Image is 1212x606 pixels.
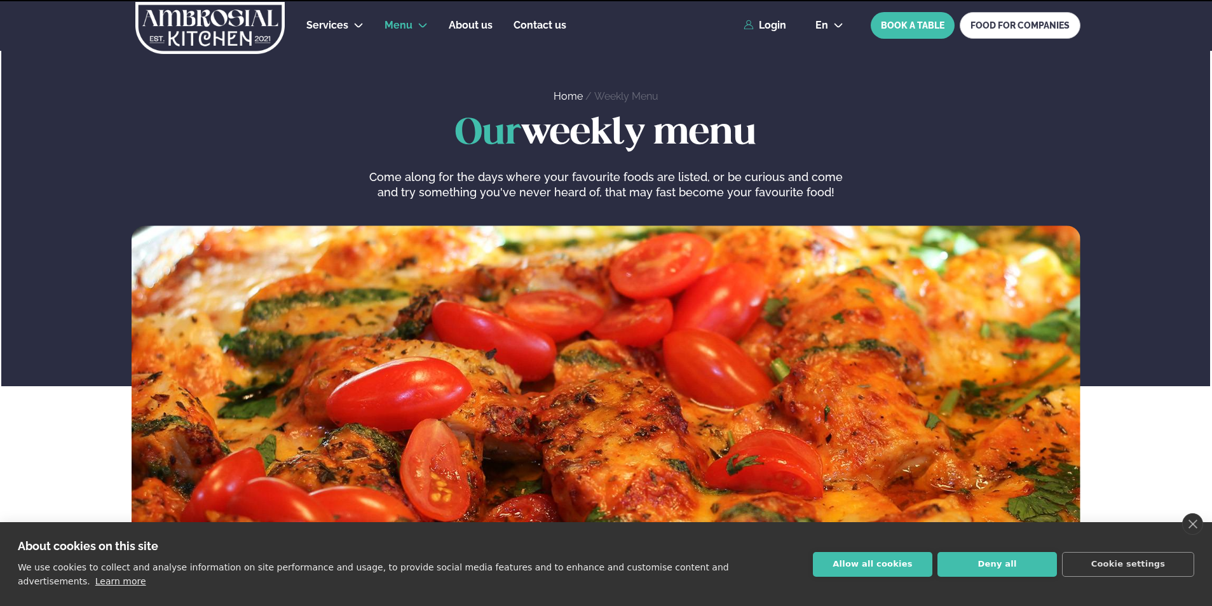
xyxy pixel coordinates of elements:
[132,226,1080,574] img: image alt
[385,18,412,33] a: Menu
[594,90,658,102] a: Weekly Menu
[132,114,1080,154] h1: weekly menu
[871,12,955,39] button: BOOK A TABLE
[449,18,493,33] a: About us
[134,2,286,54] img: logo
[18,539,158,553] strong: About cookies on this site
[585,90,594,102] span: /
[306,18,348,33] a: Services
[744,20,786,31] a: Login
[385,19,412,31] span: Menu
[449,19,493,31] span: About us
[937,552,1057,577] button: Deny all
[960,12,1080,39] a: FOOD FOR COMPANIES
[1182,513,1203,535] a: close
[365,170,846,200] p: Come along for the days where your favourite foods are listed, or be curious and come and try som...
[1062,552,1194,577] button: Cookie settings
[514,18,566,33] a: Contact us
[455,116,521,151] span: Our
[805,20,854,30] button: en
[514,19,566,31] span: Contact us
[554,90,583,102] a: Home
[306,19,348,31] span: Services
[95,576,146,586] a: Learn more
[813,552,932,577] button: Allow all cookies
[815,20,828,30] span: en
[18,562,729,586] p: We use cookies to collect and analyse information on site performance and usage, to provide socia...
